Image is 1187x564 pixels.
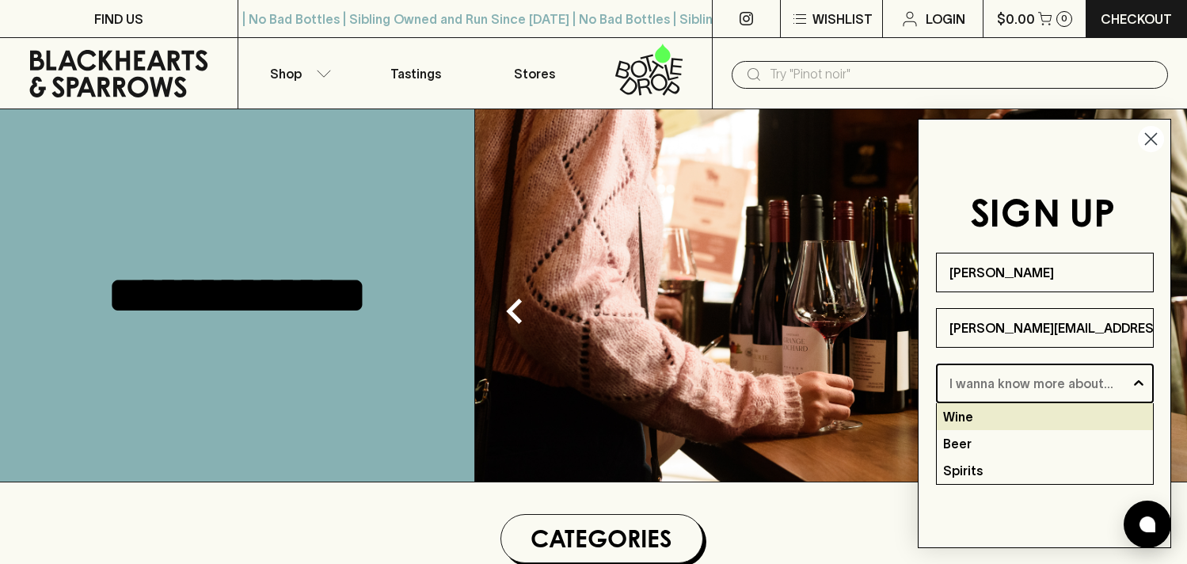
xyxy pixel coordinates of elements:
[812,10,873,29] p: Wishlist
[997,10,1035,29] p: $0.00
[94,10,143,29] p: FIND US
[390,64,441,83] p: Tastings
[483,280,546,343] button: Previous
[1101,10,1172,29] p: Checkout
[1137,125,1165,153] button: Close dialog
[902,103,1187,564] div: FLYOUT Form
[937,430,1153,457] div: Beer
[770,62,1155,87] input: Try "Pinot noir"
[508,521,696,556] h1: Categories
[270,64,302,83] p: Shop
[475,109,1187,482] img: optimise
[1061,14,1067,23] p: 0
[475,38,594,109] a: Stores
[1131,364,1147,402] button: Show Options
[936,253,1154,292] input: Name
[937,403,1153,430] div: Wine
[1139,516,1155,532] img: bubble-icon
[356,38,475,109] a: Tastings
[970,198,1115,234] span: SIGN UP
[949,364,1131,402] input: I wanna know more about...
[514,64,555,83] p: Stores
[936,308,1154,348] input: Email
[926,10,965,29] p: Login
[238,38,357,109] button: Shop
[937,457,1153,484] div: Spirits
